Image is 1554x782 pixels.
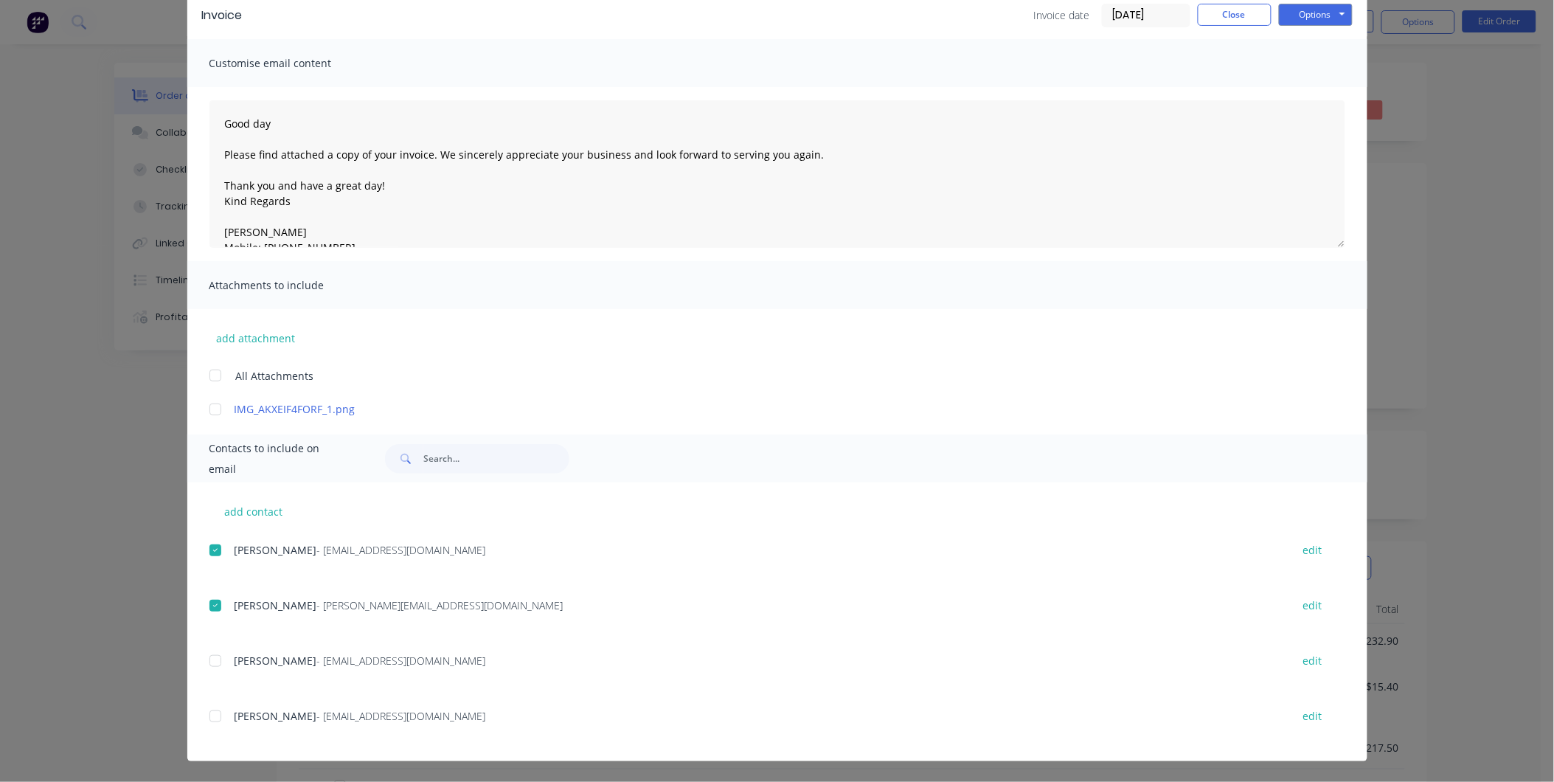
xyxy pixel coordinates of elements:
[209,438,349,480] span: Contacts to include on email
[209,327,303,349] button: add attachment
[1294,540,1331,560] button: edit
[1294,651,1331,671] button: edit
[317,709,486,723] span: - [EMAIL_ADDRESS][DOMAIN_NAME]
[235,709,317,723] span: [PERSON_NAME]
[235,654,317,668] span: [PERSON_NAME]
[235,401,1277,417] a: IMG_AKXEIF4FORF_1.png
[1294,706,1331,726] button: edit
[1034,7,1090,23] span: Invoice date
[209,53,372,74] span: Customise email content
[209,500,298,522] button: add contact
[1198,4,1272,26] button: Close
[235,543,317,557] span: [PERSON_NAME]
[423,444,569,474] input: Search...
[209,275,372,296] span: Attachments to include
[209,100,1345,248] textarea: Good day Please find attached a copy of your invoice. We sincerely appreciate your business and l...
[235,598,317,612] span: [PERSON_NAME]
[317,543,486,557] span: - [EMAIL_ADDRESS][DOMAIN_NAME]
[317,598,563,612] span: - [PERSON_NAME][EMAIL_ADDRESS][DOMAIN_NAME]
[1279,4,1353,26] button: Options
[236,368,314,384] span: All Attachments
[1294,595,1331,615] button: edit
[202,7,243,24] div: Invoice
[317,654,486,668] span: - [EMAIL_ADDRESS][DOMAIN_NAME]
